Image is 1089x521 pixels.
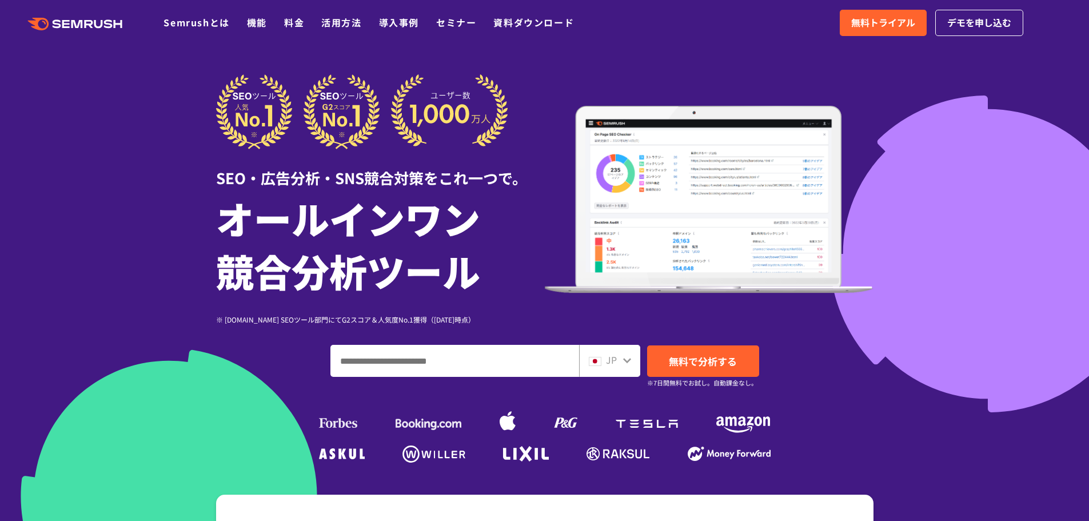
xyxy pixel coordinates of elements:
div: ※ [DOMAIN_NAME] SEOツール部門にてG2スコア＆人気度No.1獲得（[DATE]時点） [216,314,545,325]
a: 資料ダウンロード [493,15,574,29]
a: 機能 [247,15,267,29]
span: デモを申し込む [947,15,1011,30]
span: 無料で分析する [669,354,737,368]
a: 導入事例 [379,15,419,29]
a: 無料で分析する [647,345,759,377]
a: デモを申し込む [935,10,1023,36]
a: 無料トライアル [840,10,927,36]
small: ※7日間無料でお試し。自動課金なし。 [647,377,757,388]
h1: オールインワン 競合分析ツール [216,192,545,297]
a: Semrushとは [163,15,229,29]
a: 料金 [284,15,304,29]
a: セミナー [436,15,476,29]
span: JP [606,353,617,367]
a: 活用方法 [321,15,361,29]
span: 無料トライアル [851,15,915,30]
div: SEO・広告分析・SNS競合対策をこれ一つで。 [216,149,545,189]
input: ドメイン、キーワードまたはURLを入力してください [331,345,579,376]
